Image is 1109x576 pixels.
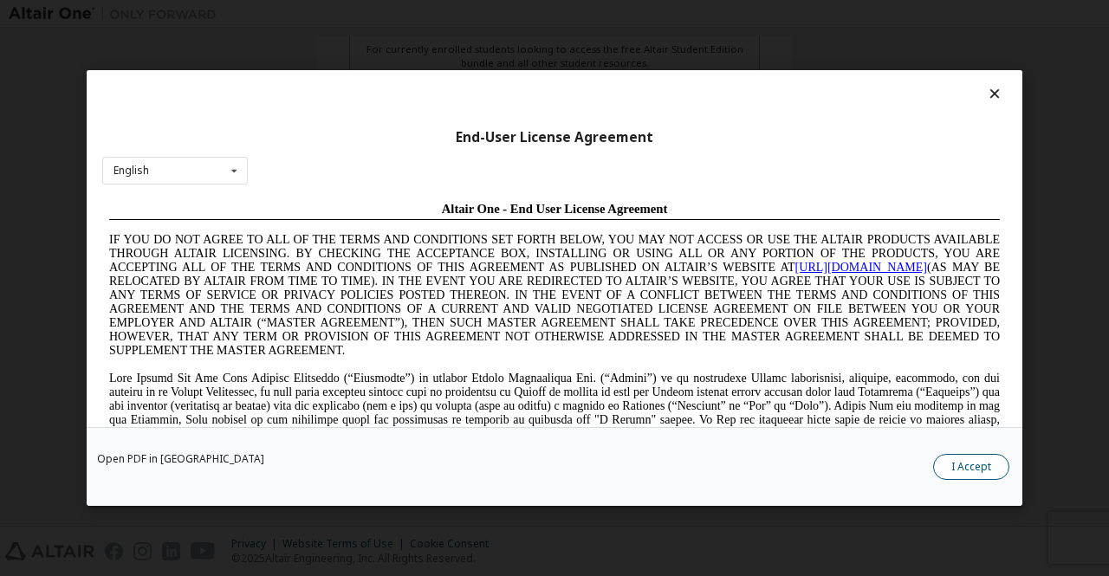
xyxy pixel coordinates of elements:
[102,129,1007,146] div: End-User License Agreement
[113,165,149,176] div: English
[97,454,264,464] a: Open PDF in [GEOGRAPHIC_DATA]
[7,177,898,301] span: Lore Ipsumd Sit Ame Cons Adipisc Elitseddo (“Eiusmodte”) in utlabor Etdolo Magnaaliqua Eni. (“Adm...
[693,66,825,79] a: [URL][DOMAIN_NAME]
[340,7,566,21] span: Altair One - End User License Agreement
[933,454,1009,480] button: I Accept
[7,38,898,162] span: IF YOU DO NOT AGREE TO ALL OF THE TERMS AND CONDITIONS SET FORTH BELOW, YOU MAY NOT ACCESS OR USE...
